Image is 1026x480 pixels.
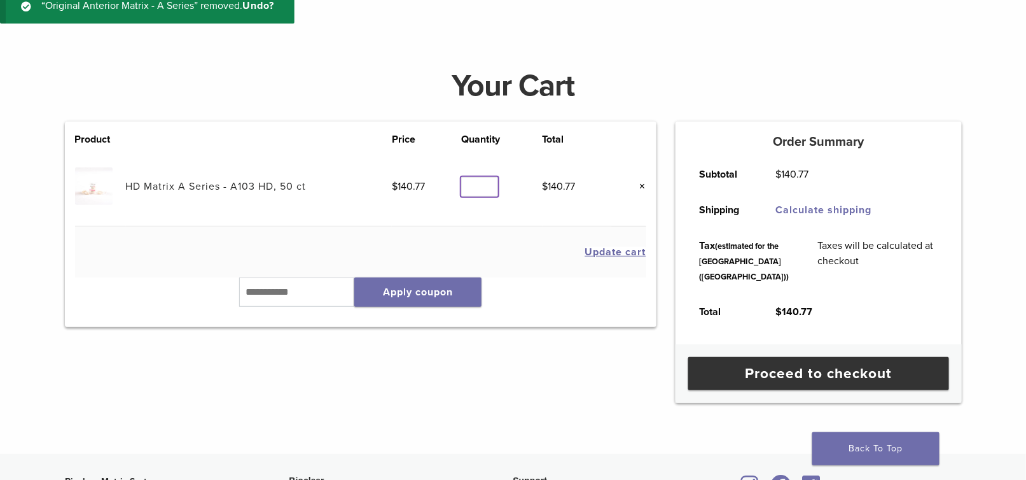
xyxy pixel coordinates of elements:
[685,228,803,294] th: Tax
[543,132,612,147] th: Total
[354,278,482,307] button: Apply coupon
[775,306,782,318] span: $
[75,167,113,205] img: HD Matrix A Series - A103 HD, 50 ct
[803,228,952,294] td: Taxes will be calculated at checkout
[775,204,871,216] a: Calculate shipping
[75,132,126,147] th: Product
[699,241,789,282] small: (estimated for the [GEOGRAPHIC_DATA] ([GEOGRAPHIC_DATA]))
[543,180,576,193] bdi: 140.77
[392,180,398,193] span: $
[630,178,646,195] a: Remove this item
[392,132,461,147] th: Price
[585,247,646,257] button: Update cart
[775,168,781,181] span: $
[126,180,307,193] a: HD Matrix A Series - A103 HD, 50 ct
[676,134,962,150] h5: Order Summary
[461,132,543,147] th: Quantity
[55,71,971,101] h1: Your Cart
[775,168,808,181] bdi: 140.77
[812,432,939,465] a: Back To Top
[775,306,812,318] bdi: 140.77
[688,357,949,390] a: Proceed to checkout
[685,157,761,192] th: Subtotal
[685,294,761,330] th: Total
[392,180,425,193] bdi: 140.77
[543,180,548,193] span: $
[685,192,761,228] th: Shipping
